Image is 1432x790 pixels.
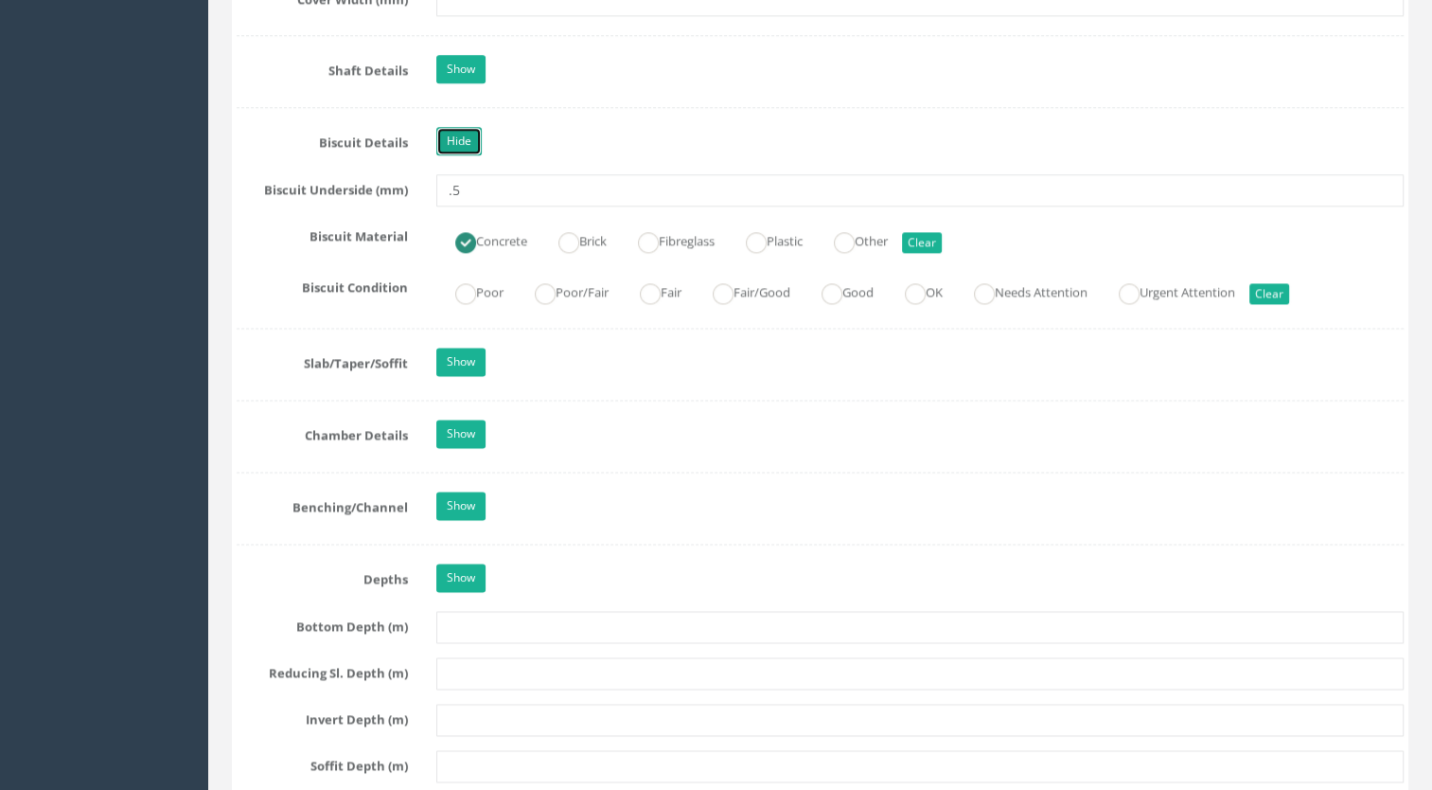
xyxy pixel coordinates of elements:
[619,225,715,253] label: Fibreglass
[222,704,422,728] label: Invert Depth (m)
[1100,277,1235,304] label: Urgent Attention
[436,420,486,448] a: Show
[815,225,888,253] label: Other
[436,55,486,83] a: Show
[222,564,422,588] label: Depths
[436,492,486,520] a: Show
[222,174,422,199] label: Biscuit Underside (mm)
[803,277,874,304] label: Good
[222,127,422,152] label: Biscuit Details
[694,277,790,304] label: Fair/Good
[955,277,1087,304] label: Needs Attention
[902,232,942,253] button: Clear
[621,277,681,304] label: Fair
[222,492,422,516] label: Benching/Channel
[222,272,422,296] label: Biscuit Condition
[222,657,422,682] label: Reducing Sl. Depth (m)
[436,277,504,304] label: Poor
[436,564,486,592] a: Show
[436,225,527,253] label: Concrete
[436,127,482,155] a: Hide
[222,221,422,245] label: Biscuit Material
[222,750,422,775] label: Soffit Depth (m)
[539,225,607,253] label: Brick
[516,277,609,304] label: Poor/Fair
[436,348,486,376] a: Show
[1249,283,1289,304] button: Clear
[222,420,422,444] label: Chamber Details
[727,225,803,253] label: Plastic
[886,277,943,304] label: OK
[222,55,422,80] label: Shaft Details
[222,348,422,372] label: Slab/Taper/Soffit
[222,611,422,636] label: Bottom Depth (m)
